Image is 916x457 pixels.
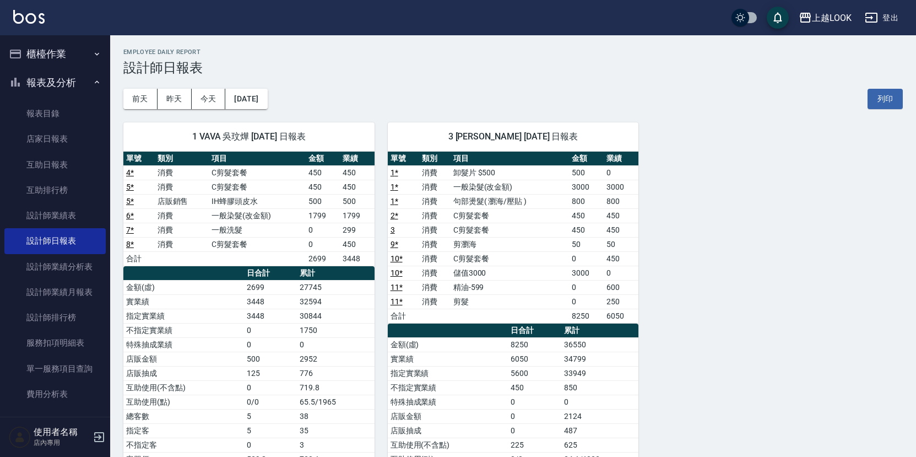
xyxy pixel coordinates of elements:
table: a dense table [123,152,375,266]
button: 昨天 [158,89,192,109]
td: 指定實業績 [123,309,244,323]
td: 2699 [306,251,340,266]
button: 報表及分析 [4,68,106,97]
td: 225 [508,438,561,452]
td: 儲值3000 [451,266,570,280]
th: 單號 [388,152,419,166]
img: Logo [13,10,45,24]
td: 消費 [155,237,209,251]
td: 450 [340,180,375,194]
td: 消費 [419,194,451,208]
td: 250 [604,294,638,309]
button: 上越LOOK [794,7,856,29]
a: 報表目錄 [4,101,106,126]
a: 服務扣項明細表 [4,330,106,356]
td: 35 [297,423,375,438]
img: Person [9,426,31,448]
td: 0 [569,294,604,309]
td: 50 [604,237,638,251]
td: 0 [569,280,604,294]
td: 實業績 [123,294,244,309]
a: 設計師業績月報表 [4,279,106,305]
td: 450 [306,180,340,194]
td: 3448 [244,309,297,323]
td: 450 [508,380,561,395]
td: 1799 [340,208,375,223]
td: 850 [561,380,639,395]
td: 8250 [508,337,561,352]
td: 指定客 [123,423,244,438]
td: 50 [569,237,604,251]
td: C剪髮套餐 [209,237,306,251]
td: 一般染髮(改金額) [209,208,306,223]
td: 1799 [306,208,340,223]
td: 消費 [419,165,451,180]
th: 項目 [451,152,570,166]
td: 消費 [419,223,451,237]
th: 金額 [569,152,604,166]
button: 前天 [123,89,158,109]
td: 3000 [569,266,604,280]
td: 800 [569,194,604,208]
td: 5 [244,423,297,438]
td: 6050 [604,309,638,323]
td: 450 [604,223,638,237]
td: C剪髮套餐 [209,165,306,180]
h2: Employee Daily Report [123,49,903,56]
td: C剪髮套餐 [451,223,570,237]
td: 776 [297,366,375,380]
td: 719.8 [297,380,375,395]
td: 消費 [155,180,209,194]
td: 450 [569,208,604,223]
td: 0 [244,438,297,452]
td: 299 [340,223,375,237]
td: 0 [569,251,604,266]
td: 450 [340,237,375,251]
td: 3448 [340,251,375,266]
button: 列印 [868,89,903,109]
th: 累計 [561,324,639,338]
a: 店家日報表 [4,126,106,152]
a: 3 [391,225,395,234]
td: C剪髮套餐 [451,208,570,223]
td: 互助使用(點) [123,395,244,409]
th: 業績 [340,152,375,166]
td: C剪髮套餐 [451,251,570,266]
td: 3000 [604,180,638,194]
td: 消費 [155,223,209,237]
th: 日合計 [508,324,561,338]
a: 互助排行榜 [4,178,106,203]
th: 類別 [155,152,209,166]
td: 店販銷售 [155,194,209,208]
td: 33949 [561,366,639,380]
th: 類別 [419,152,451,166]
td: 500 [244,352,297,366]
td: 0/0 [244,395,297,409]
td: 500 [340,194,375,208]
table: a dense table [388,152,639,324]
td: 0 [604,165,638,180]
td: 總客數 [123,409,244,423]
td: 0 [244,323,297,337]
td: 0 [508,395,561,409]
td: 38 [297,409,375,423]
td: 合計 [123,251,155,266]
td: 34799 [561,352,639,366]
a: 互助日報表 [4,152,106,178]
th: 累計 [297,266,375,281]
td: 36550 [561,337,639,352]
td: 互助使用(不含點) [388,438,508,452]
td: 0 [508,409,561,423]
td: 金額(虛) [388,337,508,352]
td: 450 [306,165,340,180]
td: 消費 [419,294,451,309]
td: 6050 [508,352,561,366]
button: 櫃檯作業 [4,40,106,68]
a: 設計師排行榜 [4,305,106,330]
td: IH蜂膠頭皮水 [209,194,306,208]
td: 5600 [508,366,561,380]
td: 消費 [419,280,451,294]
td: 消費 [419,180,451,194]
td: 3 [297,438,375,452]
td: C剪髮套餐 [209,180,306,194]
